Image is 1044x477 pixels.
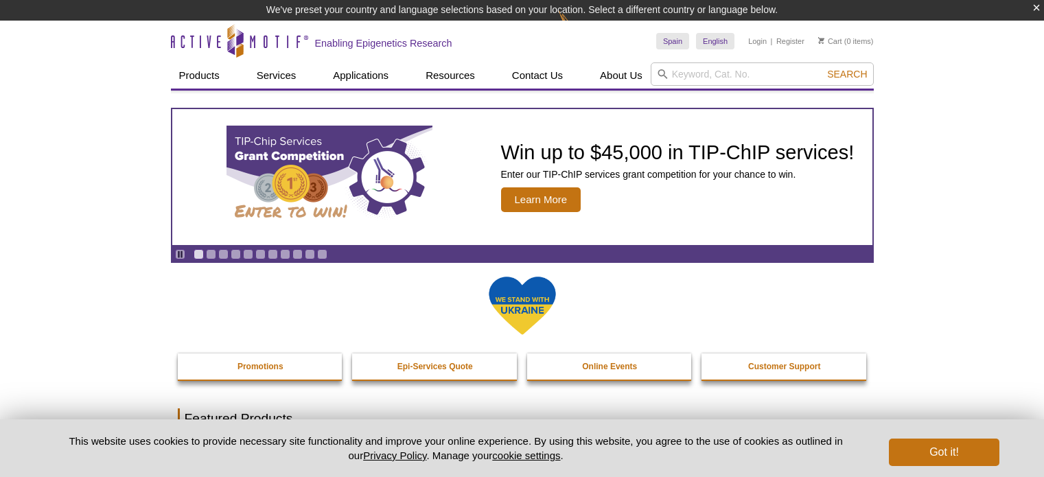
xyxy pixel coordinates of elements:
a: Customer Support [701,353,868,380]
strong: Promotions [237,362,283,371]
strong: Epi-Services Quote [397,362,473,371]
a: Products [171,62,228,89]
a: Cart [818,36,842,46]
img: TIP-ChIP Services Grant Competition [227,126,432,229]
a: English [696,33,734,49]
button: Search [823,68,871,80]
li: | [771,33,773,49]
h2: Win up to $45,000 in TIP-ChIP services! [501,142,855,163]
a: Go to slide 10 [305,249,315,259]
a: Go to slide 9 [292,249,303,259]
a: Register [776,36,804,46]
article: TIP-ChIP Services Grant Competition [172,109,872,245]
button: Got it! [889,439,999,466]
li: (0 items) [818,33,874,49]
h2: Featured Products [178,408,867,429]
strong: Customer Support [748,362,820,371]
a: Go to slide 6 [255,249,266,259]
a: Spain [656,33,689,49]
a: Go to slide 8 [280,249,290,259]
a: Go to slide 7 [268,249,278,259]
span: Learn More [501,187,581,212]
a: Login [748,36,767,46]
a: Go to slide 11 [317,249,327,259]
p: This website uses cookies to provide necessary site functionality and improve your online experie... [45,434,867,463]
p: Enter our TIP-ChIP services grant competition for your chance to win. [501,168,855,181]
a: About Us [592,62,651,89]
span: Search [827,69,867,80]
a: Go to slide 1 [194,249,204,259]
a: Epi-Services Quote [352,353,518,380]
img: We Stand With Ukraine [488,275,557,336]
a: Toggle autoplay [175,249,185,259]
a: Resources [417,62,483,89]
button: cookie settings [492,450,560,461]
img: Your Cart [818,37,824,44]
h2: Enabling Epigenetics Research [315,37,452,49]
a: Services [248,62,305,89]
a: Go to slide 2 [206,249,216,259]
img: Change Here [559,10,595,43]
input: Keyword, Cat. No. [651,62,874,86]
a: Go to slide 3 [218,249,229,259]
a: Privacy Policy [363,450,426,461]
a: Go to slide 5 [243,249,253,259]
a: Applications [325,62,397,89]
a: Go to slide 4 [231,249,241,259]
a: TIP-ChIP Services Grant Competition Win up to $45,000 in TIP-ChIP services! Enter our TIP-ChIP se... [172,109,872,245]
strong: Online Events [582,362,637,371]
a: Promotions [178,353,344,380]
a: Online Events [527,353,693,380]
a: Contact Us [504,62,571,89]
